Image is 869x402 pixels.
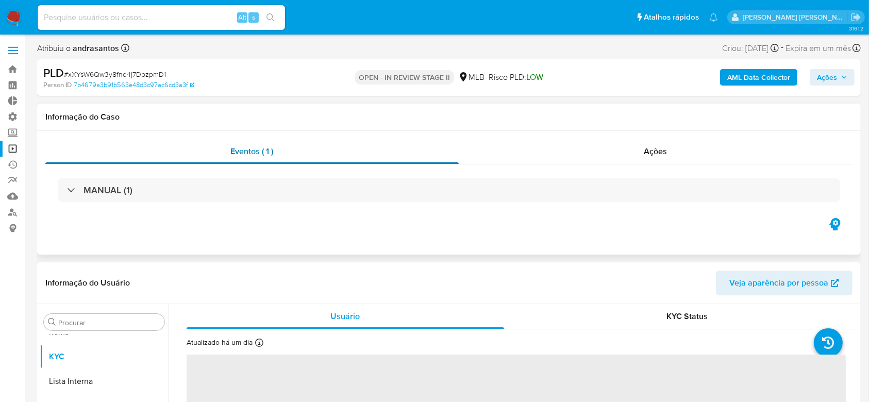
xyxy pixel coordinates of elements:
[786,43,851,54] span: Expira em um mês
[709,13,718,22] a: Notificações
[722,41,779,55] div: Criou: [DATE]
[64,69,166,79] span: # xXYsW6Qw3y8fnd4j7DbzpmD1
[238,12,246,22] span: Alt
[850,12,861,23] a: Sair
[38,11,285,24] input: Pesquise usuários ou casos...
[489,72,543,83] span: Risco PLD:
[40,369,169,394] button: Lista Interna
[231,145,274,157] span: Eventos ( 1 )
[187,338,253,347] p: Atualizado há um dia
[43,80,72,90] b: Person ID
[727,69,790,86] b: AML Data Collector
[743,12,847,22] p: andrea.asantos@mercadopago.com.br
[48,318,56,326] button: Procurar
[43,64,64,81] b: PLD
[810,69,855,86] button: Ações
[644,145,667,157] span: Ações
[45,112,853,122] h1: Informação do Caso
[817,69,837,86] span: Ações
[729,271,828,295] span: Veja aparência por pessoa
[71,42,119,54] b: andrasantos
[458,72,484,83] div: MLB
[355,70,454,85] p: OPEN - IN REVIEW STAGE II
[58,178,840,202] div: MANUAL (1)
[260,10,281,25] button: search-icon
[644,12,699,23] span: Atalhos rápidos
[252,12,255,22] span: s
[330,310,360,322] span: Usuário
[666,310,708,322] span: KYC Status
[37,43,119,54] span: Atribuiu o
[83,185,132,196] h3: MANUAL (1)
[45,278,130,288] h1: Informação do Usuário
[74,80,194,90] a: 7b4679a3b91b563e48d3c97ac6cd3a3f
[720,69,797,86] button: AML Data Collector
[58,318,160,327] input: Procurar
[781,41,783,55] span: -
[40,344,169,369] button: KYC
[526,71,543,83] span: LOW
[716,271,853,295] button: Veja aparência por pessoa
